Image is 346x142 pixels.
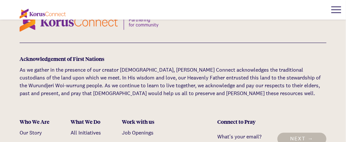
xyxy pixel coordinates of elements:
a: Job Openings [122,130,154,136]
div: Connect to Pray [218,119,326,125]
img: korus-connect%2Fc5177985-88d5-491d-9cd7-4a1febad1357_logo.svg [20,9,66,19]
a: All Initiatives [71,130,101,136]
div: What We Do [71,119,117,125]
img: korus-connect%2F3bb1268c-e78d-4311-9d6e-a58205fa809b_logo-tagline.svg [20,11,158,32]
div: Who We Are [20,119,66,125]
strong: Acknowledgement of First Nations [20,55,104,63]
div: Work with us [122,119,168,125]
a: Our Story [20,130,42,136]
p: As we gather in the presence of our creator [DEMOGRAPHIC_DATA], [PERSON_NAME] Connect acknowledge... [20,66,326,98]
